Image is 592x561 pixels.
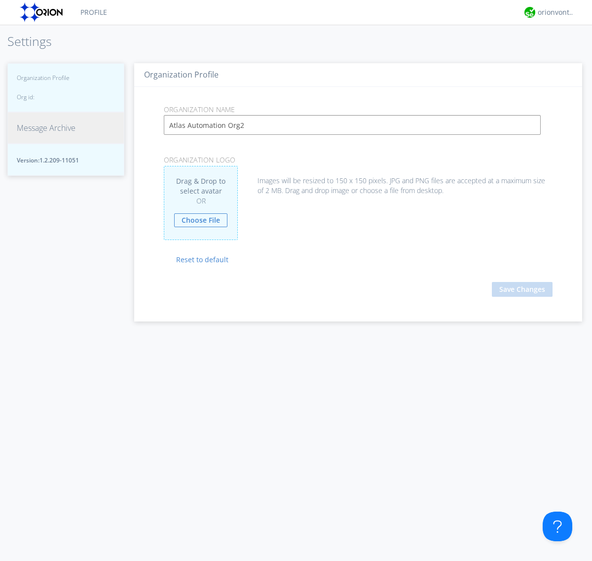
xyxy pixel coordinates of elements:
button: Save Changes [492,282,553,297]
div: Drag & Drop to select avatar [164,166,238,240]
div: Images will be resized to 150 x 150 pixels. JPG and PNG files are accepted at a maximum size of 2... [164,166,553,196]
span: Message Archive [17,122,75,134]
p: Organization Logo [156,155,560,165]
h3: Organization Profile [144,71,572,80]
span: Org id: [17,93,70,101]
div: OR [174,196,227,206]
iframe: Toggle Customer Support [543,512,572,541]
div: orionvontas+atlas+automation+org2 [538,7,575,17]
a: Reset to default [164,255,228,264]
button: Message Archive [7,112,124,144]
span: Version: 1.2.209-11051 [17,156,115,164]
span: Organization Profile [17,74,70,82]
input: Enter Organization Name [164,115,541,135]
img: orion-labs-logo.svg [20,2,66,22]
button: Organization ProfileOrg id: [7,63,124,112]
img: 29d36aed6fa347d5a1537e7736e6aa13 [524,7,535,18]
a: Choose File [174,213,227,227]
button: Version:1.2.209-11051 [7,144,124,176]
p: Organization Name [156,104,560,115]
